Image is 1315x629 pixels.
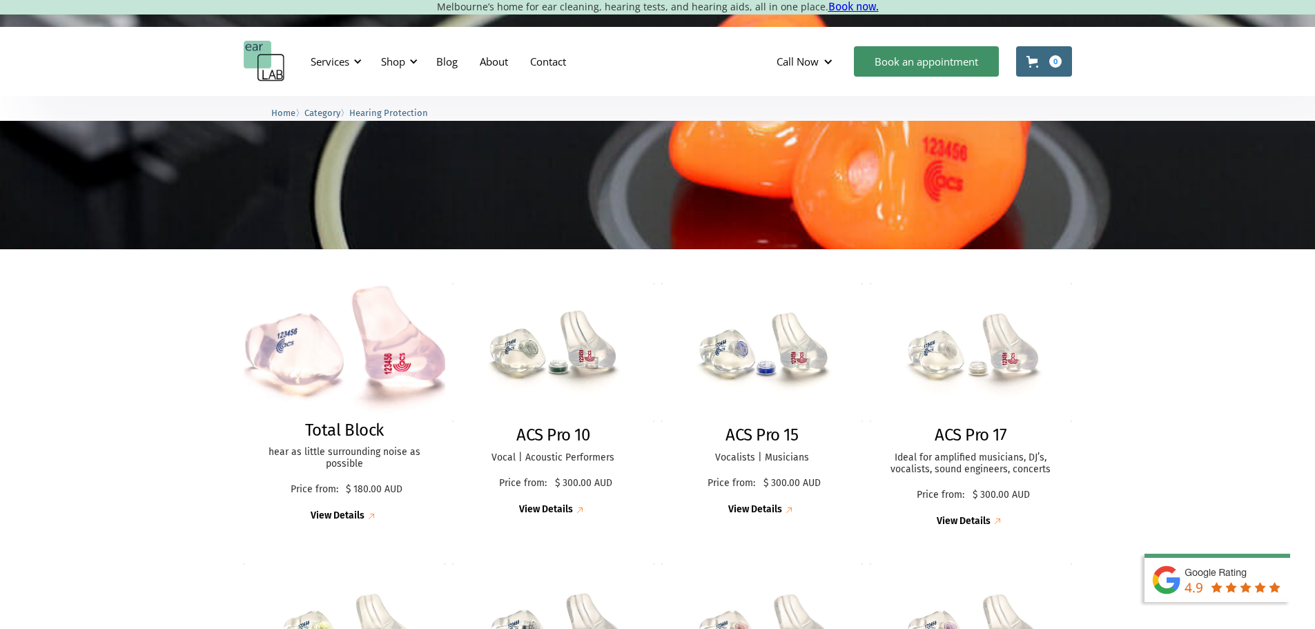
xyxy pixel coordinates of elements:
li: 〉 [271,106,304,120]
span: Home [271,108,295,118]
a: Blog [425,41,469,81]
a: Category [304,106,340,119]
div: View Details [728,504,782,516]
img: ACS Pro 17 [870,283,1072,422]
div: Shop [381,55,405,68]
p: Price from: [286,484,342,496]
a: Contact [519,41,577,81]
a: Book an appointment [854,46,999,77]
a: ACS Pro 10ACS Pro 10Vocal | Acoustic PerformersPrice from:$ 300.00 AUDView Details [452,283,654,517]
div: Services [302,41,366,82]
p: Price from: [703,478,760,490]
p: hear as little surrounding noise as possible [257,447,432,470]
p: $ 300.00 AUD [763,478,821,490]
p: Ideal for amplified musicians, DJ’s, vocalists, sound engineers, concerts [884,452,1058,476]
h2: ACS Pro 10 [516,425,590,445]
img: ACS Pro 10 [452,283,654,422]
img: Total Block [235,278,454,422]
p: $ 300.00 AUD [555,478,612,490]
h2: ACS Pro 15 [725,425,798,445]
div: View Details [937,516,991,528]
p: Price from: [494,478,552,490]
span: Category [304,108,340,118]
div: Call Now [766,41,847,82]
li: 〉 [304,106,349,120]
h2: ACS Pro 17 [935,425,1006,445]
div: View Details [519,504,573,516]
div: Services [311,55,349,68]
div: Call Now [777,55,819,68]
a: Open cart [1016,46,1072,77]
a: ACS Pro 15ACS Pro 15Vocalists | MusiciansPrice from:$ 300.00 AUDView Details [661,283,864,517]
span: Hearing Protection [349,108,428,118]
a: Hearing Protection [349,106,428,119]
h2: Total Block [305,420,384,441]
p: Vocalists | Musicians [675,452,850,464]
div: View Details [311,510,364,522]
p: Vocal | Acoustic Performers [466,452,641,464]
a: home [244,41,285,82]
a: ACS Pro 17ACS Pro 17Ideal for amplified musicians, DJ’s, vocalists, sound engineers, concertsPric... [870,283,1072,528]
a: About [469,41,519,81]
div: Shop [373,41,422,82]
p: Price from: [912,490,969,501]
div: 0 [1049,55,1062,68]
img: ACS Pro 15 [661,283,864,422]
a: Total BlockTotal Blockhear as little surrounding noise as possiblePrice from:$ 180.00 AUDView Det... [244,283,446,523]
a: Home [271,106,295,119]
p: $ 180.00 AUD [346,484,402,496]
p: $ 300.00 AUD [973,490,1030,501]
